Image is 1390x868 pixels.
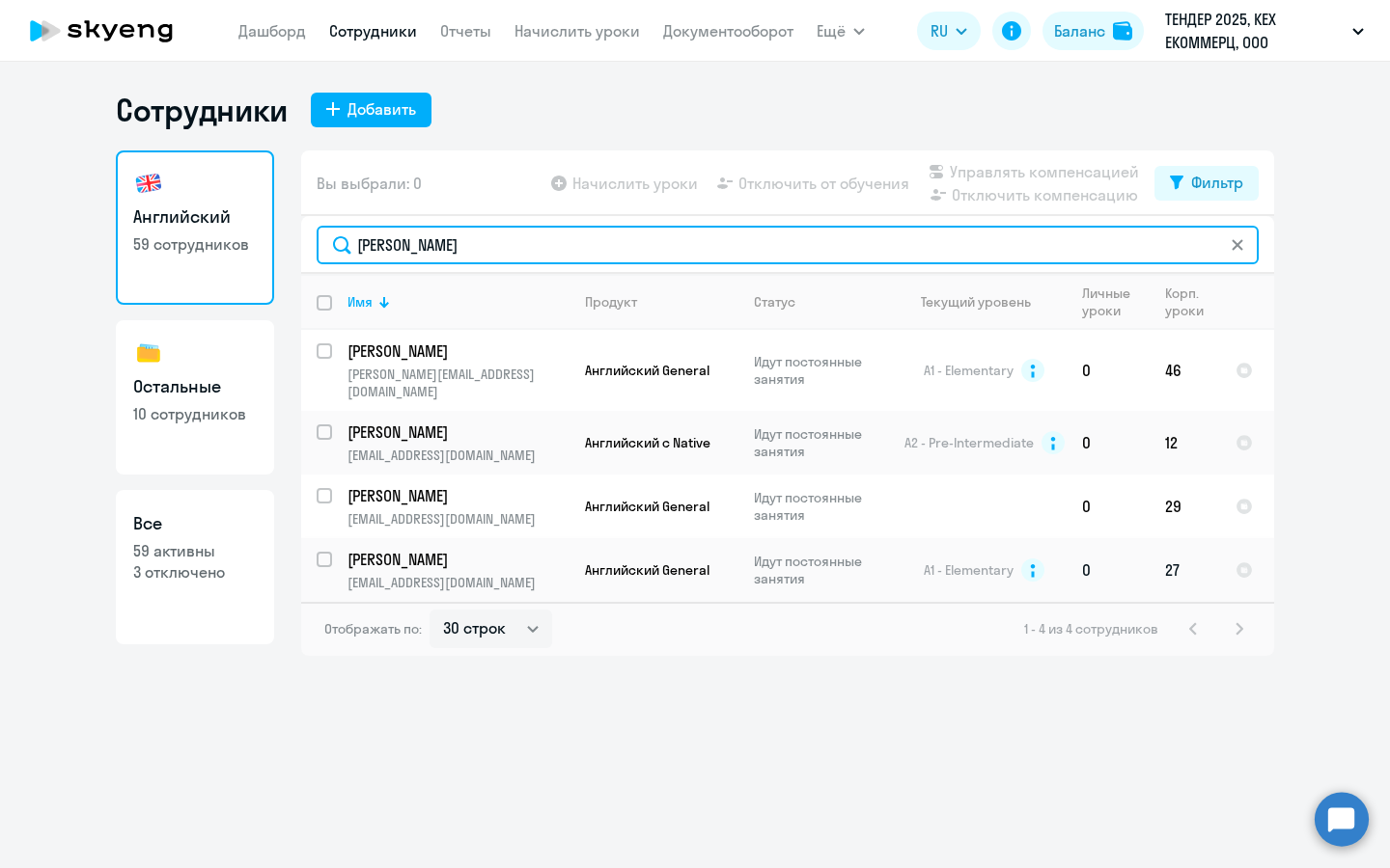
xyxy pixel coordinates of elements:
[347,293,373,311] div: Имя
[924,362,1014,379] span: A1 - Elementary
[317,226,1259,264] input: Поиск по имени, email, продукту или статусу
[1113,21,1132,41] img: balance
[817,19,846,42] span: Ещё
[347,510,569,528] p: [EMAIL_ADDRESS][DOMAIN_NAME]
[116,490,274,644] a: Все59 активны3 отключено
[1165,285,1219,319] div: Корп. уроки
[514,21,640,41] a: Начислить уроки
[133,233,257,255] p: 59 сотрудников
[663,21,793,41] a: Документооборот
[347,485,566,506] p: [PERSON_NAME]
[1165,285,1204,319] div: Корп. уроки
[1150,475,1220,538] td: 29
[1054,19,1105,42] div: Баланс
[347,97,416,121] div: Добавить
[324,620,422,637] span: Отображать по:
[133,204,257,230] h3: Английский
[347,549,566,570] p: [PERSON_NAME]
[347,421,569,443] a: [PERSON_NAME]
[347,293,569,311] div: Имя
[754,553,886,587] p: Идут постоянные занятия
[133,540,257,561] p: 59 активны
[585,434,710,451] span: Английский с Native
[817,12,865,50] button: Ещё
[347,366,569,400] p: [PERSON_NAME][EMAIL_ADDRESS][DOMAIN_NAME]
[311,93,431,127] button: Добавить
[1191,171,1243,194] div: Фильтр
[754,353,886,388] p: Идут постоянные занятия
[754,293,886,311] div: Статус
[1067,411,1150,475] td: 0
[238,21,306,41] a: Дашборд
[1067,538,1150,602] td: 0
[585,293,637,311] div: Продукт
[347,574,569,591] p: [EMAIL_ADDRESS][DOMAIN_NAME]
[347,340,566,362] p: [PERSON_NAME]
[440,21,491,41] a: Отчеты
[133,403,257,424] p: 10 сотрудников
[1155,8,1374,54] button: ТЕНДЕР 2025, КЕХ ЕКОММЕРЦ, ООО
[585,293,737,311] div: Продукт
[754,425,886,460] p: Идут постоянные занятия
[329,21,417,41] a: Сотрудники
[347,485,569,506] a: [PERSON_NAME]
[1067,475,1150,538] td: 0
[1024,620,1158,637] span: 1 - 4 из 4 сотрудников
[921,293,1031,311] div: Текущий уровень
[924,561,1014,579] span: A1 - Elementary
[1067,330,1150,411] td: 0
[585,362,709,379] span: Английский General
[754,489,886,524] p: Идут постоянные занятия
[904,434,1034,451] span: A2 - Pre-Intermediate
[347,549,569,570] a: [PERSON_NAME]
[133,374,257,399] h3: Остальные
[116,91,288,129] h1: Сотрудники
[1082,285,1131,319] div: Личные уроки
[754,293,795,311] div: Статус
[1150,411,1220,475] td: 12
[116,150,274,305] a: Английский59 сотрудников
[1165,8,1345,54] p: ТЕНДЕР 2025, КЕХ ЕКОММЕРЦ, ООО
[585,561,709,579] span: Английский General
[133,338,164,368] img: others
[116,320,274,475] a: Остальные10 сотрудников
[931,19,948,42] span: RU
[347,447,569,464] p: [EMAIL_ADDRESS][DOMAIN_NAME]
[133,168,164,199] img: english
[1154,166,1259,201] button: Фильтр
[917,12,981,50] button: RU
[133,511,257,536] h3: Все
[1150,330,1220,411] td: 46
[317,172,422,195] span: Вы выбрали: 0
[1150,538,1220,602] td: 27
[585,498,709,515] span: Английский General
[1082,285,1149,319] div: Личные уроки
[903,293,1066,311] div: Текущий уровень
[347,421,566,443] p: [PERSON_NAME]
[347,340,569,362] a: [PERSON_NAME]
[1042,12,1144,50] button: Балансbalance
[133,561,257,583] p: 3 отключено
